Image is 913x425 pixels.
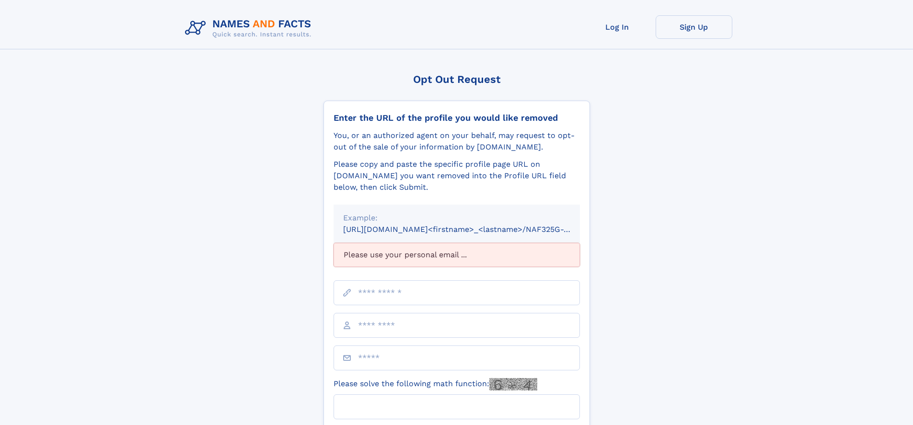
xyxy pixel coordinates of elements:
div: Opt Out Request [324,73,590,85]
div: Enter the URL of the profile you would like removed [334,113,580,123]
div: You, or an authorized agent on your behalf, may request to opt-out of the sale of your informatio... [334,130,580,153]
small: [URL][DOMAIN_NAME]<firstname>_<lastname>/NAF325G-xxxxxxxx [343,225,598,234]
div: Please copy and paste the specific profile page URL on [DOMAIN_NAME] you want removed into the Pr... [334,159,580,193]
label: Please solve the following math function: [334,378,537,391]
div: Example: [343,212,570,224]
a: Sign Up [656,15,732,39]
div: Please use your personal email ... [334,243,580,267]
img: Logo Names and Facts [181,15,319,41]
a: Log In [579,15,656,39]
